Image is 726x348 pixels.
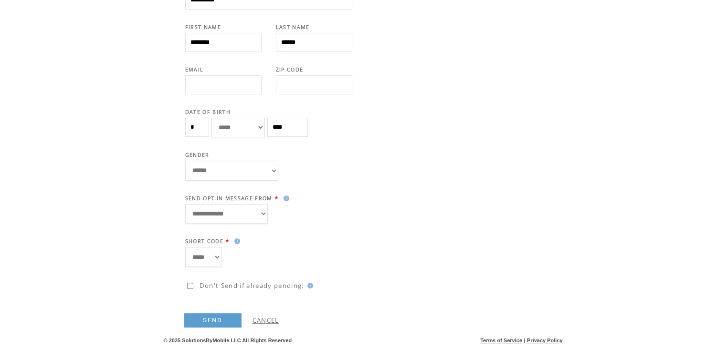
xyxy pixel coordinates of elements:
span: ZIP CODE [276,66,304,73]
span: Don't Send if already pending: [200,281,305,290]
span: © 2025 SolutionsByMobile LLC All Rights Reserved [164,338,292,343]
span: SHORT CODE [185,238,223,245]
a: CANCEL [253,316,279,325]
span: | [524,338,525,343]
span: EMAIL [185,66,204,73]
span: SEND OPT-IN MESSAGE FROM [185,195,273,202]
span: DATE OF BIRTH [185,109,231,115]
img: help.gif [231,238,240,244]
span: FIRST NAME [185,24,221,31]
a: SEND [184,313,242,328]
img: help.gif [281,195,289,201]
span: GENDER [185,152,210,158]
a: Terms of Service [480,338,522,343]
a: Privacy Policy [527,338,563,343]
span: LAST NAME [276,24,310,31]
img: help.gif [305,283,313,288]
